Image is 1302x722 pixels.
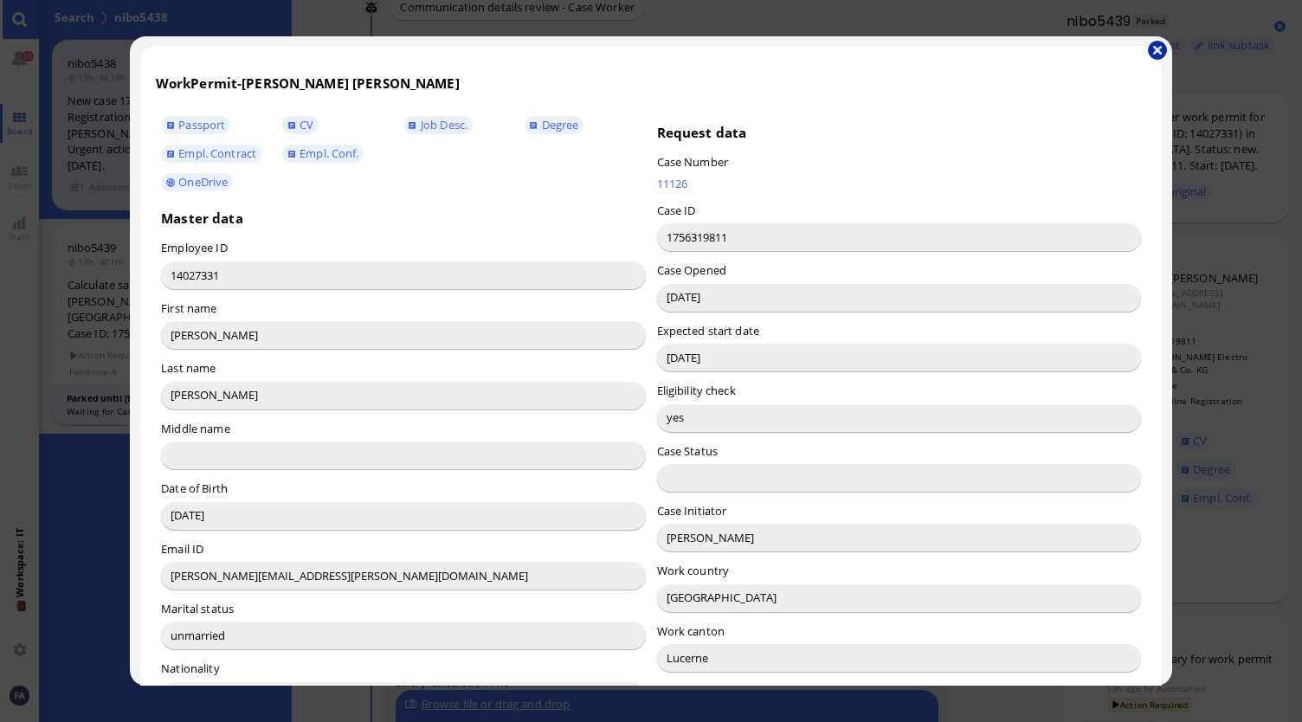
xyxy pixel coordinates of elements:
[657,683,753,699] label: Employment Type
[657,154,728,170] label: Case Number
[657,203,696,218] label: Case ID
[657,563,730,578] label: Work country
[657,124,1141,141] h3: Request data
[403,116,473,135] a: Job Desc.
[282,145,364,164] a: Empl. Conf.
[242,74,349,92] span: [PERSON_NAME]
[300,145,358,161] span: Empl. Conf.
[525,116,583,135] a: Degree
[657,176,960,191] a: 11126
[161,145,261,164] a: Empl. Contract
[542,117,579,132] span: Degree
[657,262,726,278] label: Case Opened
[14,17,526,397] body: Rich Text Area. Press ALT-0 for help.
[161,210,645,227] h3: Master data
[282,116,319,135] a: CV
[352,74,460,92] span: [PERSON_NAME]
[657,623,725,639] label: Work canton
[14,100,526,139] p: The p25 monthly salary for 40.0 hours per week in [GEOGRAPHIC_DATA] ([GEOGRAPHIC_DATA]) is (SECO).
[156,74,1147,92] h3: -
[161,480,228,496] label: Date of Birth
[161,661,219,676] label: Nationality
[300,117,313,132] span: CV
[421,117,467,132] span: Job Desc.
[48,202,526,221] li: Project name mismatch: 'AIM' in application vs 'AIM 5.0' in job description
[161,421,229,436] label: Middle name
[657,503,727,519] label: Case Initiator
[161,116,230,135] a: Passport
[14,272,526,291] p: If you have any questions or need further assistance, please let me know.
[161,300,216,316] label: First name
[161,541,203,557] label: Email ID
[14,153,73,167] strong: Heads-up:
[161,173,233,192] a: OneDrive
[161,240,227,255] label: Employee ID
[14,17,526,36] p: Dear
[161,360,216,376] label: Last name
[156,74,237,92] span: WorkPermit
[14,172,126,186] strong: Important warnings
[48,221,526,260] li: Job title inconsistencies across documents: - CV: 'Principal – Head of Business Strategy & Perfor...
[160,122,216,136] strong: 6610 CHF
[14,48,526,87] p: I hope this message finds you well. I'm writing to let you know that your requested salary calcul...
[178,117,225,132] span: Passport
[178,145,256,161] span: Empl. Contract
[161,601,234,616] label: Marital status
[657,443,718,459] label: Case Status
[657,323,759,338] label: Expected start date
[657,383,736,398] label: Eligibility check
[14,303,526,361] p: Best regards, BlueLake Legal [STREET_ADDRESS]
